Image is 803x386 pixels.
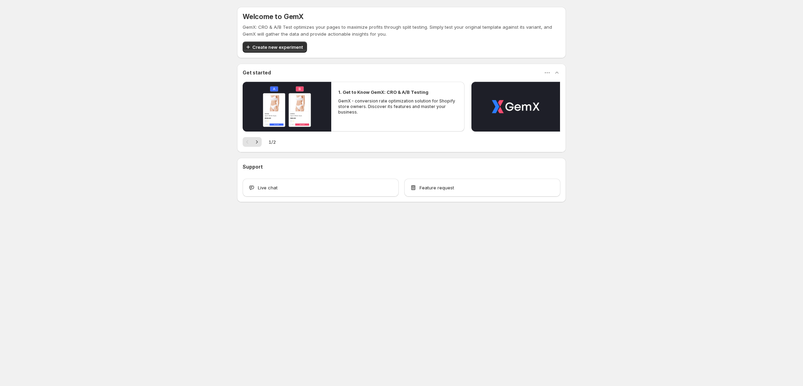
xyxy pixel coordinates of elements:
span: Feature request [419,184,454,191]
span: Create new experiment [252,44,303,51]
h2: 1. Get to Know GemX: CRO & A/B Testing [338,89,428,96]
p: GemX - conversion rate optimization solution for Shopify store owners. Discover its features and ... [338,98,457,115]
p: GemX: CRO & A/B Test optimizes your pages to maximize profits through split testing. Simply test ... [243,24,560,37]
h3: Get started [243,69,271,76]
button: Play video [243,82,331,132]
span: 1 / 2 [269,138,276,145]
button: Next [252,137,262,147]
h3: Support [243,163,263,170]
span: Live chat [258,184,278,191]
nav: Pagination [243,137,262,147]
button: Create new experiment [243,42,307,53]
h5: Welcome to GemX [243,12,304,21]
button: Play video [471,82,560,132]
